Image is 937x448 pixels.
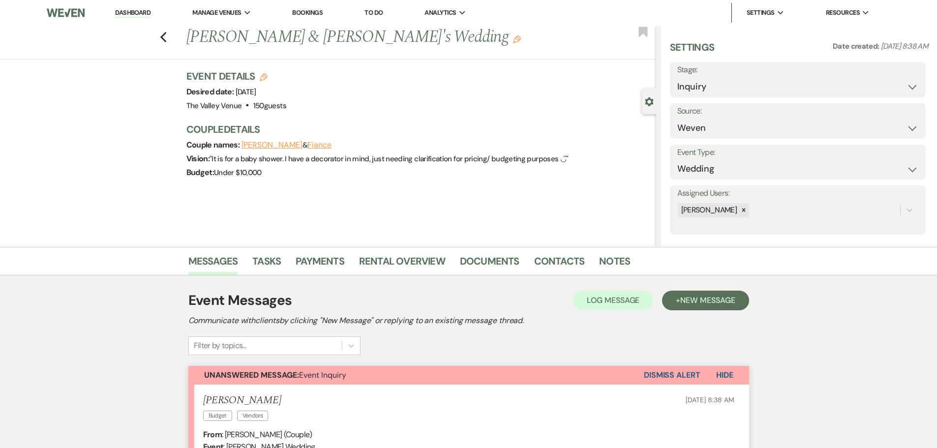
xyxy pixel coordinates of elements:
[236,87,256,97] span: [DATE]
[587,295,639,305] span: Log Message
[186,122,646,136] h3: Couple Details
[242,141,302,149] button: [PERSON_NAME]
[307,141,332,149] button: Fiance
[186,26,558,49] h1: [PERSON_NAME] & [PERSON_NAME]'s Wedding
[716,370,733,380] span: Hide
[188,253,238,275] a: Messages
[680,295,735,305] span: New Message
[296,253,344,275] a: Payments
[192,8,241,18] span: Manage Venues
[833,41,881,51] span: Date created:
[237,411,269,421] span: Vendors
[513,34,521,43] button: Edit
[204,370,346,380] span: Event Inquiry
[204,370,299,380] strong: Unanswered Message:
[203,394,281,407] h5: [PERSON_NAME]
[359,253,445,275] a: Rental Overview
[186,101,242,111] span: The Valley Venue
[686,395,734,404] span: [DATE] 8:38 AM
[534,253,585,275] a: Contacts
[662,291,749,310] button: +New Message
[186,167,214,178] span: Budget:
[881,41,928,51] span: [DATE] 8:38 AM
[747,8,775,18] span: Settings
[678,203,739,217] div: [PERSON_NAME]
[203,411,232,421] span: Budget
[253,101,286,111] span: 150 guests
[573,291,653,310] button: Log Message
[186,140,242,150] span: Couple names:
[364,8,383,17] a: To Do
[677,186,918,201] label: Assigned Users:
[826,8,860,18] span: Resources
[188,315,749,327] h2: Communicate with clients by clicking "New Message" or replying to an existing message thread.
[700,366,749,385] button: Hide
[677,63,918,77] label: Stage:
[194,340,246,352] div: Filter by topics...
[252,253,281,275] a: Tasks
[210,154,568,164] span: " It is for a baby shower. I have a decorator in mind, just needing clarification for pricing/ bu...
[644,366,700,385] button: Dismiss Alert
[670,40,715,62] h3: Settings
[645,96,654,106] button: Close lead details
[115,8,151,18] a: Dashboard
[188,290,292,311] h1: Event Messages
[188,366,644,385] button: Unanswered Message:Event Inquiry
[47,2,84,23] img: Weven Logo
[186,153,210,164] span: Vision:
[292,8,323,17] a: Bookings
[677,146,918,160] label: Event Type:
[214,168,262,178] span: Under $10,000
[599,253,630,275] a: Notes
[460,253,519,275] a: Documents
[186,69,286,83] h3: Event Details
[186,87,236,97] span: Desired date:
[203,429,222,440] b: From
[242,140,332,150] span: &
[677,104,918,119] label: Source:
[424,8,456,18] span: Analytics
